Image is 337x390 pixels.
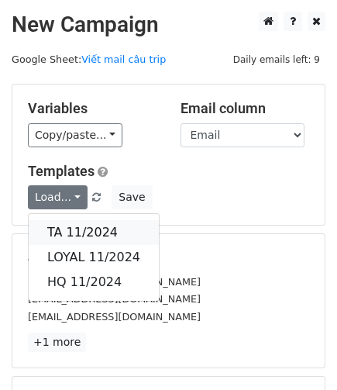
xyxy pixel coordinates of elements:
small: [EMAIL_ADDRESS][DOMAIN_NAME] [28,293,201,305]
a: TA 11/2024 [29,220,159,245]
a: Daily emails left: 9 [228,53,325,65]
button: Save [112,185,152,209]
span: Daily emails left: 9 [228,51,325,68]
a: +1 more [28,333,86,352]
a: Load... [28,185,88,209]
small: [EMAIL_ADDRESS][DOMAIN_NAME] [28,276,201,288]
h5: Variables [28,100,157,117]
a: Templates [28,163,95,179]
small: [EMAIL_ADDRESS][DOMAIN_NAME] [28,311,201,323]
a: Copy/paste... [28,123,122,147]
a: LOYAL 11/2024 [29,245,159,270]
h5: Email column [181,100,310,117]
iframe: Chat Widget [260,316,337,390]
h5: 4 Recipients [28,250,309,267]
a: HQ 11/2024 [29,270,159,295]
a: Viết mail câu trip [81,53,166,65]
h2: New Campaign [12,12,325,38]
small: Google Sheet: [12,53,166,65]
